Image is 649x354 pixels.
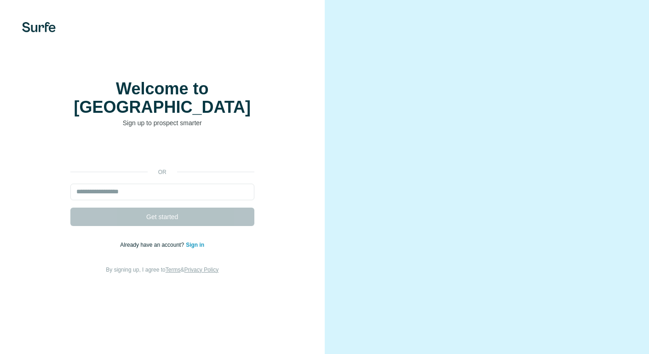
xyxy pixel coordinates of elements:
span: Already have an account? [120,242,186,248]
p: or [148,168,177,176]
a: Sign in [186,242,204,248]
a: Privacy Policy [184,267,218,273]
p: Sign up to prospect smarter [70,118,254,128]
span: By signing up, I agree to & [106,267,218,273]
h1: Welcome to [GEOGRAPHIC_DATA] [70,80,254,116]
a: Terms [166,267,181,273]
iframe: Sign in with Google Button [66,141,259,162]
img: Surfe's logo [22,22,56,32]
